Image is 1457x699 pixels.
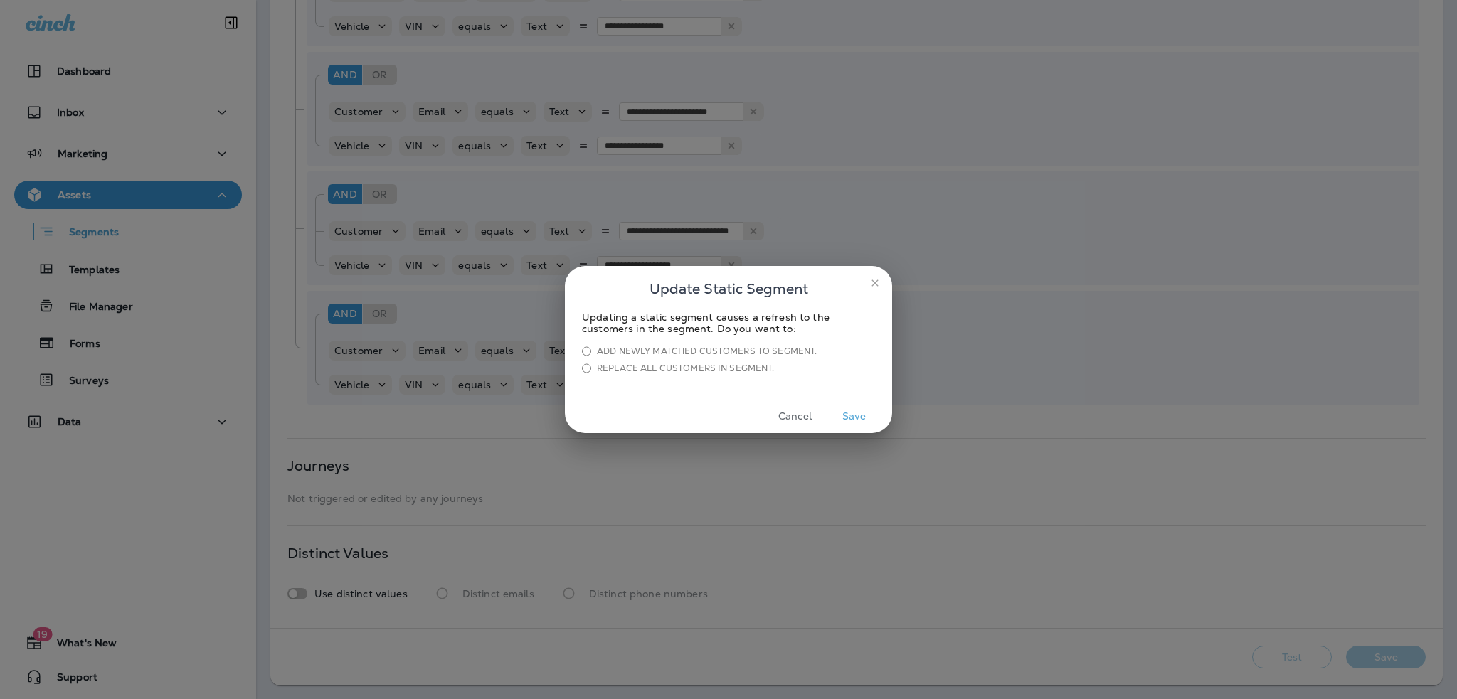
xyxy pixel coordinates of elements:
[768,405,822,427] button: Cancel
[864,272,886,294] button: close
[582,363,591,374] input: Replace all customers in segment.
[827,405,881,427] button: Save
[650,277,808,300] span: Update Static Segment
[597,346,817,357] div: Add newly matched customers to segment.
[582,346,591,357] input: Add newly matched customers to segment.
[597,363,775,374] div: Replace all customers in segment.
[582,311,875,334] div: Updating a static segment causes a refresh to the customers in the segment. Do you want to:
